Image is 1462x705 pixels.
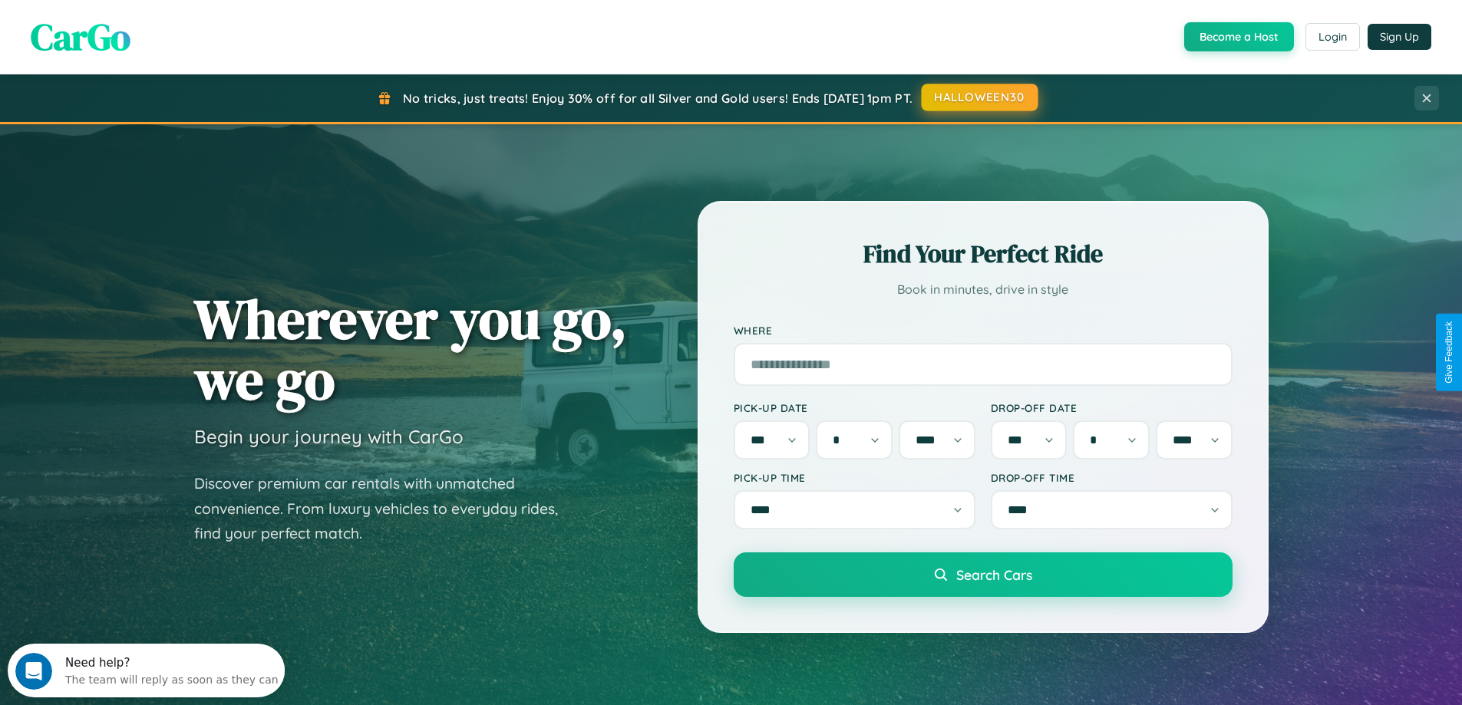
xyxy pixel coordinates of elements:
[8,644,285,697] iframe: Intercom live chat discovery launcher
[922,84,1038,111] button: HALLOWEEN30
[956,566,1032,583] span: Search Cars
[194,425,464,448] h3: Begin your journey with CarGo
[58,13,271,25] div: Need help?
[1305,23,1360,51] button: Login
[1444,321,1454,384] div: Give Feedback
[194,471,578,546] p: Discover premium car rentals with unmatched convenience. From luxury vehicles to everyday rides, ...
[734,278,1233,301] p: Book in minutes, drive in style
[194,288,627,410] h1: Wherever you go, we go
[1368,24,1431,50] button: Sign Up
[991,401,1233,414] label: Drop-off Date
[991,471,1233,484] label: Drop-off Time
[6,6,285,48] div: Open Intercom Messenger
[58,25,271,41] div: The team will reply as soon as they can
[734,552,1233,597] button: Search Cars
[1184,22,1294,51] button: Become a Host
[31,12,130,62] span: CarGo
[734,237,1233,271] h2: Find Your Perfect Ride
[734,471,975,484] label: Pick-up Time
[734,324,1233,337] label: Where
[15,653,52,690] iframe: Intercom live chat
[734,401,975,414] label: Pick-up Date
[403,91,913,106] span: No tricks, just treats! Enjoy 30% off for all Silver and Gold users! Ends [DATE] 1pm PT.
